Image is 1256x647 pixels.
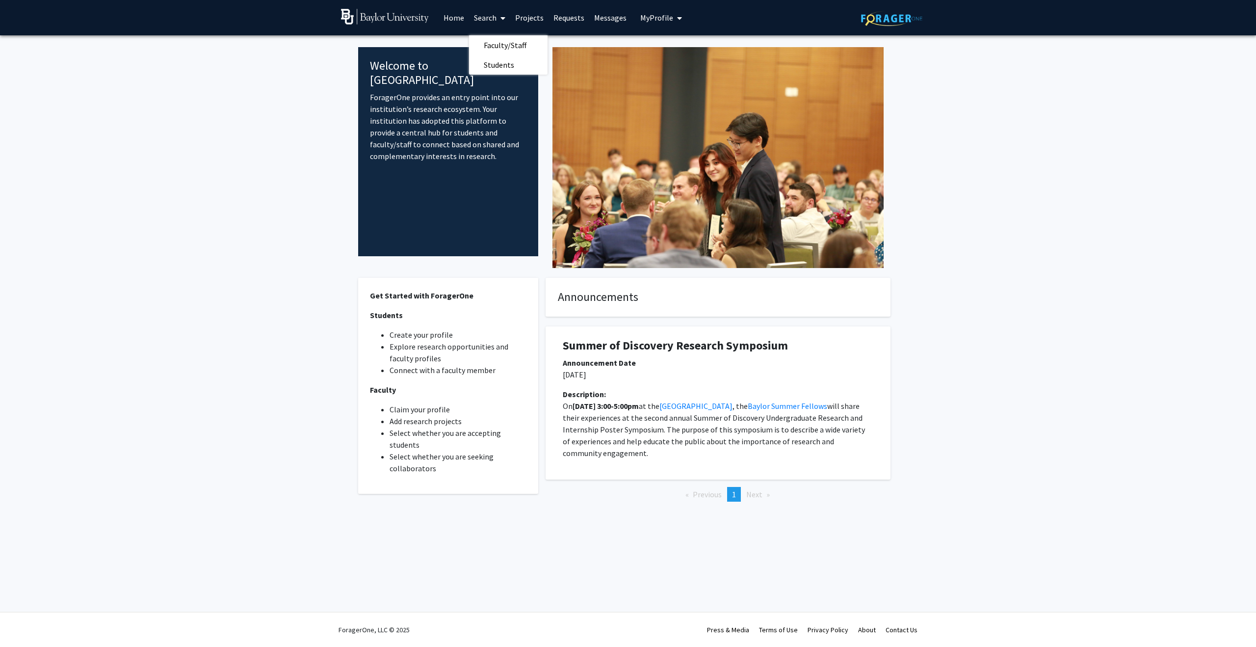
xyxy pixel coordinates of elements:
[390,341,526,364] li: Explore research opportunities and faculty profiles
[341,9,429,25] img: Baylor University Logo
[390,404,526,415] li: Claim your profile
[563,369,873,380] p: [DATE]
[510,0,549,35] a: Projects
[390,415,526,427] li: Add research projects
[370,310,403,320] strong: Students
[339,613,410,647] div: ForagerOne, LLC © 2025
[469,35,541,55] span: Faculty/Staff
[589,0,631,35] a: Messages
[563,357,873,369] div: Announcement Date
[552,47,884,268] img: Cover Image
[748,401,827,411] a: Baylor Summer Fellows
[549,0,589,35] a: Requests
[469,38,548,53] a: Faculty/Staff
[563,388,873,400] div: Description:
[469,0,510,35] a: Search
[390,329,526,341] li: Create your profile
[390,427,526,451] li: Select whether you are accepting students
[732,489,736,499] span: 1
[7,603,42,640] iframe: Chat
[558,290,878,304] h4: Announcements
[469,55,529,75] span: Students
[573,401,639,411] strong: [DATE] 3:00-5:00pm
[370,385,396,395] strong: Faculty
[546,487,890,502] ul: Pagination
[746,489,762,499] span: Next
[563,400,873,459] p: On at the , the will share their experiences at the second annual Summer of Discovery Undergradua...
[370,291,473,300] strong: Get Started with ForagerOne
[563,339,873,353] h1: Summer of Discovery Research Symposium
[808,625,848,634] a: Privacy Policy
[858,625,876,634] a: About
[759,625,798,634] a: Terms of Use
[693,489,722,499] span: Previous
[886,625,917,634] a: Contact Us
[390,451,526,474] li: Select whether you are seeking collaborators
[439,0,469,35] a: Home
[861,11,922,26] img: ForagerOne Logo
[707,625,749,634] a: Press & Media
[370,91,526,162] p: ForagerOne provides an entry point into our institution’s research ecosystem. Your institution ha...
[640,13,673,23] span: My Profile
[469,57,548,72] a: Students
[370,59,526,87] h4: Welcome to [GEOGRAPHIC_DATA]
[659,401,733,411] a: [GEOGRAPHIC_DATA]
[390,364,526,376] li: Connect with a faculty member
